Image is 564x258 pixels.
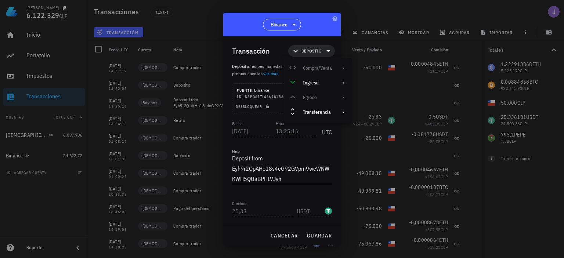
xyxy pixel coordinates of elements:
[237,88,254,93] span: Fuente:
[232,63,249,69] span: Depósito
[319,121,332,139] div: UTC
[235,104,271,109] span: Desbloquear
[232,63,332,77] p: :
[263,71,278,76] a: ver más
[303,109,332,115] div: Transferencia
[232,149,241,154] label: Nota
[304,229,335,242] button: guardar
[301,47,322,55] span: Depósito
[232,103,274,110] button: Desbloquear
[237,94,327,100] div: ID: deposit|4669815861686039041
[232,201,247,206] label: Recibido
[276,121,284,126] label: Hora
[284,76,352,90] div: Ingreso
[267,229,301,242] button: cancelar
[307,232,332,239] span: guardar
[232,63,317,76] span: recibes monedas desde una de tus propias cuentas, .
[232,121,243,126] label: Fecha
[271,21,288,28] span: Binance
[325,207,332,215] div: USDT-icon
[303,80,332,86] div: Ingreso
[284,105,352,120] div: Transferencia
[232,45,270,57] div: Transacción
[297,205,323,217] input: Moneda
[237,87,269,94] div: Binance
[270,232,298,239] span: cancelar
